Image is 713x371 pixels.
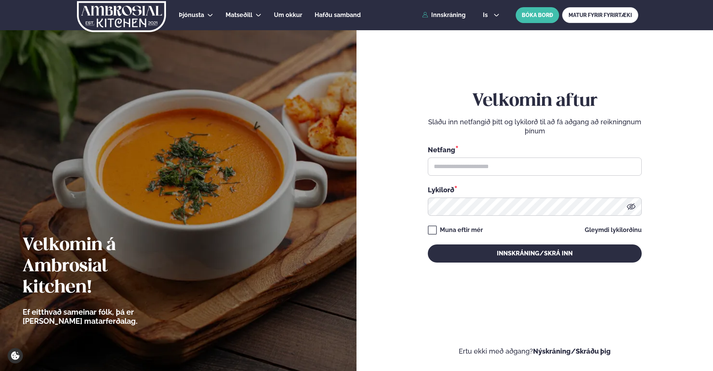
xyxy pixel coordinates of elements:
[226,11,252,20] a: Matseðill
[315,11,361,19] span: Hafðu samband
[179,11,204,19] span: Þjónusta
[23,235,179,298] h2: Velkomin á Ambrosial kitchen!
[533,347,611,355] a: Nýskráning/Skráðu þig
[428,185,642,195] div: Lykilorð
[77,1,167,32] img: logo
[477,12,505,18] button: is
[585,227,642,233] a: Gleymdi lykilorðinu
[428,117,642,136] p: Sláðu inn netfangið þitt og lykilorð til að fá aðgang að reikningnum þínum
[274,11,302,19] span: Um okkur
[516,7,559,23] button: BÓKA BORÐ
[226,11,252,19] span: Matseðill
[483,12,490,18] span: is
[23,308,179,326] p: Ef eitthvað sameinar fólk, þá er [PERSON_NAME] matarferðalag.
[379,347,690,356] p: Ertu ekki með aðgang?
[274,11,302,20] a: Um okkur
[8,348,23,363] a: Cookie settings
[428,145,642,155] div: Netfang
[179,11,204,20] a: Þjónusta
[428,91,642,112] h2: Velkomin aftur
[562,7,638,23] a: MATUR FYRIR FYRIRTÆKI
[315,11,361,20] a: Hafðu samband
[422,12,466,19] a: Innskráning
[428,244,642,263] button: Innskráning/Skrá inn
